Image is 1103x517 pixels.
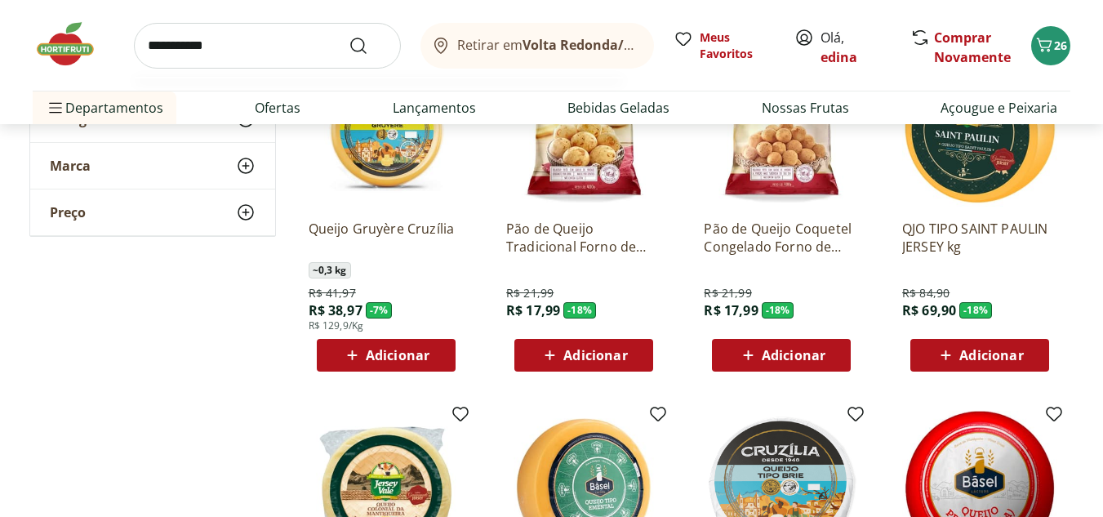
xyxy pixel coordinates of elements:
a: edina [821,48,857,66]
span: Marca [50,158,91,174]
a: Ofertas [255,98,300,118]
span: - 18 % [762,302,794,319]
span: Adicionar [563,349,627,362]
a: Comprar Novamente [934,29,1011,66]
input: search [134,23,401,69]
img: Hortifruti [33,20,114,69]
span: Adicionar [762,349,825,362]
span: R$ 41,97 [309,285,356,301]
a: Pão de Queijo Tradicional Forno de Minas 400g [506,220,661,256]
span: R$ 17,99 [506,301,560,319]
span: - 18 % [959,302,992,319]
span: 26 [1054,38,1067,53]
span: R$ 21,99 [506,285,554,301]
button: Submit Search [349,36,388,56]
button: Carrinho [1031,26,1070,65]
b: Volta Redonda/[GEOGRAPHIC_DATA] [523,36,758,54]
span: Meus Favoritos [700,29,775,62]
span: Olá, [821,28,893,67]
span: R$ 84,90 [902,285,950,301]
a: Bebidas Geladas [567,98,669,118]
a: Açougue e Peixaria [941,98,1057,118]
button: Adicionar [712,339,851,372]
button: Menu [46,88,65,127]
span: R$ 17,99 [704,301,758,319]
span: Retirar em [457,38,638,52]
button: Adicionar [910,339,1049,372]
button: Preço [30,189,275,235]
a: QJO TIPO SAINT PAULIN JERSEY kg [902,220,1057,256]
a: Nossas Frutas [762,98,849,118]
span: - 7 % [366,302,393,319]
img: QJO TIPO SAINT PAULIN JERSEY kg [902,51,1057,207]
span: ~ 0,3 kg [309,262,351,279]
img: Queijo Gruyère Cruzília [309,51,464,207]
span: Adicionar [959,349,1023,362]
a: Queijo Gruyère Cruzília [309,220,464,256]
button: Marca [30,143,275,189]
span: - 18 % [563,302,596,319]
span: R$ 21,99 [704,285,751,301]
img: Pão de Queijo Tradicional Forno de Minas 400g [506,51,661,207]
span: R$ 69,90 [902,301,956,319]
button: Adicionar [317,339,456,372]
button: Retirar emVolta Redonda/[GEOGRAPHIC_DATA] [420,23,654,69]
span: Departamentos [46,88,163,127]
button: Adicionar [514,339,653,372]
a: Lançamentos [393,98,476,118]
a: Pão de Queijo Coquetel Congelado Forno de Minas 400g [704,220,859,256]
img: Pão de Queijo Coquetel Congelado Forno de Minas 400g [704,51,859,207]
a: Meus Favoritos [674,29,775,62]
span: Preço [50,204,86,221]
span: R$ 38,97 [309,301,362,319]
span: R$ 129,9/Kg [309,319,364,332]
span: Adicionar [366,349,429,362]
